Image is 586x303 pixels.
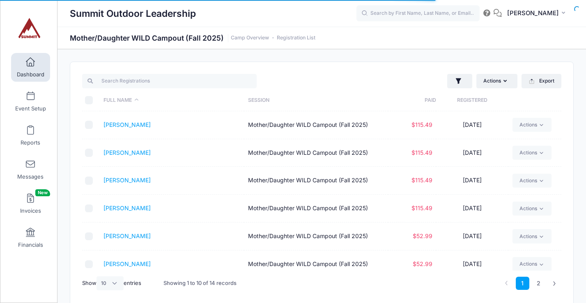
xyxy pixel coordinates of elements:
span: Invoices [20,207,41,214]
a: Summit Outdoor Leadership [0,9,58,48]
td: Mother/Daughter WILD Campout (Fall 2025) [244,250,388,278]
a: Messages [11,155,50,184]
span: Event Setup [15,105,46,112]
td: [DATE] [436,139,508,167]
a: [PERSON_NAME] [103,204,151,211]
span: Financials [18,241,43,248]
a: Registration List [277,35,315,41]
input: Search Registrations [82,74,257,88]
button: Actions [476,74,517,88]
a: Actions [512,257,552,271]
img: Summit Outdoor Leadership [14,13,45,44]
td: Mother/Daughter WILD Campout (Fall 2025) [244,139,388,167]
div: Showing 1 to 10 of 14 records [163,274,237,293]
td: Mother/Daughter WILD Campout (Fall 2025) [244,223,388,250]
a: Reports [11,121,50,150]
th: Full Name: activate to sort column descending [100,90,244,111]
span: Dashboard [17,71,44,78]
span: $115.49 [411,149,432,156]
h1: Summit Outdoor Leadership [70,4,196,23]
label: Show entries [82,276,141,290]
td: [DATE] [436,250,508,278]
button: Export [522,74,561,88]
th: Session: activate to sort column ascending [244,90,388,111]
span: $115.49 [411,121,432,128]
a: Camp Overview [231,35,269,41]
a: InvoicesNew [11,189,50,218]
a: 2 [532,277,545,290]
span: $52.99 [413,232,432,239]
a: Actions [512,229,552,243]
td: Mother/Daughter WILD Campout (Fall 2025) [244,167,388,195]
td: Mother/Daughter WILD Campout (Fall 2025) [244,195,388,223]
td: Mother/Daughter WILD Campout (Fall 2025) [244,111,388,139]
a: [PERSON_NAME] [103,232,151,239]
a: Event Setup [11,87,50,116]
button: [PERSON_NAME] [502,4,574,23]
a: [PERSON_NAME] [103,149,151,156]
a: [PERSON_NAME] [103,260,151,267]
span: Messages [17,173,44,180]
td: [DATE] [436,195,508,223]
h1: Mother/Daughter WILD Campout (Fall 2025) [70,34,315,42]
a: [PERSON_NAME] [103,121,151,128]
span: $115.49 [411,177,432,184]
a: Financials [11,223,50,252]
a: Actions [512,174,552,188]
a: Actions [512,146,552,160]
a: Actions [512,118,552,132]
a: Dashboard [11,53,50,82]
td: [DATE] [436,223,508,250]
th: Paid: activate to sort column ascending [388,90,436,111]
span: Reports [21,139,40,146]
span: [PERSON_NAME] [507,9,559,18]
input: Search by First Name, Last Name, or Email... [356,5,480,22]
td: [DATE] [436,167,508,195]
td: [DATE] [436,111,508,139]
select: Showentries [97,276,124,290]
span: New [35,189,50,196]
a: Actions [512,202,552,216]
a: 1 [516,277,529,290]
th: Registered: activate to sort column ascending [436,90,508,111]
span: $52.99 [413,260,432,267]
a: [PERSON_NAME] [103,177,151,184]
span: $115.49 [411,204,432,211]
